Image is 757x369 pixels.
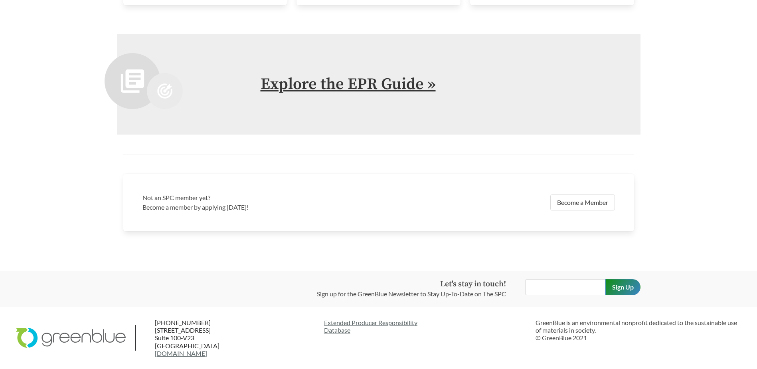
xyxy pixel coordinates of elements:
p: Sign up for the GreenBlue Newsletter to Stay Up-To-Date on The SPC [317,289,506,299]
a: Explore the EPR Guide » [261,74,436,94]
p: Become a member by applying [DATE]! [142,202,374,212]
p: [PHONE_NUMBER] [STREET_ADDRESS] Suite 100-V23 [GEOGRAPHIC_DATA] [155,319,251,357]
strong: Let's stay in touch! [440,279,506,289]
a: Become a Member [550,194,615,210]
input: Sign Up [605,279,640,295]
a: [DOMAIN_NAME] [155,349,207,357]
a: Extended Producer ResponsibilityDatabase [324,319,530,334]
h3: Not an SPC member yet? [142,193,374,202]
p: GreenBlue is an environmental nonprofit dedicated to the sustainable use of materials in society.... [536,319,741,342]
